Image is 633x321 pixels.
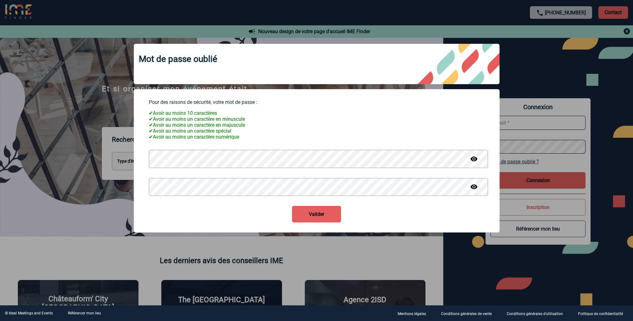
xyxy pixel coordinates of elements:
[149,116,485,122] div: Avoir au moins un caractère en minuscule
[436,310,502,316] a: Conditions générales de vente
[502,310,573,316] a: Conditions générales d'utilisation
[149,116,153,122] span: ✔
[149,122,153,128] span: ✔
[68,311,101,315] a: Référencer mon lieu
[5,311,53,315] div: © Ideal Meetings and Events
[441,312,492,316] p: Conditions générales de vente
[149,128,485,134] div: Avoir au moins un caractère spécial
[149,110,485,116] div: Avoir au moins 10 caractères
[134,44,500,84] div: Mot de passe oublié
[149,110,153,116] span: ✔
[578,312,623,316] p: Politique de confidentialité
[398,312,426,316] p: Mentions légales
[149,99,485,105] p: Pour des raisons de sécurité, votre mot de passe :
[149,122,485,128] div: Avoir au moins un caractère en majuscule
[507,312,563,316] p: Conditions générales d'utilisation
[149,134,485,140] div: Avoir au moins un caractère numérique
[393,310,436,316] a: Mentions légales
[573,310,633,316] a: Politique de confidentialité
[149,128,153,134] span: ✔
[292,206,341,222] button: Valider
[149,134,153,140] span: ✔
